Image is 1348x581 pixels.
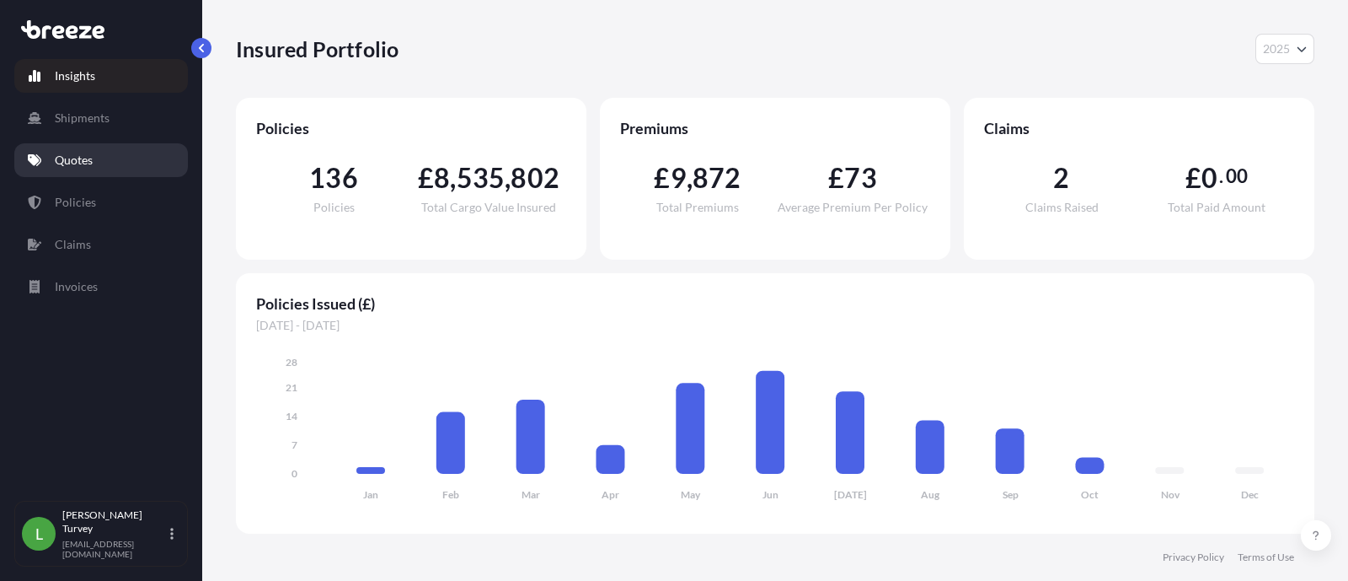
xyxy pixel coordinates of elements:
[363,488,378,501] tspan: Jan
[687,164,693,191] span: ,
[236,35,399,62] p: Insured Portfolio
[35,525,43,542] span: L
[620,118,930,138] span: Premiums
[14,143,188,177] a: Quotes
[505,164,511,191] span: ,
[62,539,167,559] p: [EMAIL_ADDRESS][DOMAIN_NAME]
[55,67,95,84] p: Insights
[55,194,96,211] p: Policies
[286,410,297,422] tspan: 14
[62,508,167,535] p: [PERSON_NAME] Turvey
[656,202,739,213] span: Total Premiums
[1081,488,1099,501] tspan: Oct
[511,164,559,191] span: 802
[457,164,505,191] span: 535
[1263,40,1290,57] span: 2025
[1201,164,1217,191] span: 0
[1238,551,1294,564] a: Terms of Use
[55,236,91,253] p: Claims
[421,202,556,213] span: Total Cargo Value Insured
[1241,488,1259,501] tspan: Dec
[921,488,940,501] tspan: Aug
[1255,34,1314,64] button: Year Selector
[1163,551,1224,564] a: Privacy Policy
[762,488,778,501] tspan: Jun
[602,488,619,501] tspan: Apr
[55,110,110,126] p: Shipments
[1219,169,1223,183] span: .
[834,488,867,501] tspan: [DATE]
[14,186,188,219] a: Policies
[256,293,1294,314] span: Policies Issued (£)
[844,164,876,191] span: 73
[442,488,459,501] tspan: Feb
[522,488,540,501] tspan: Mar
[1168,202,1265,213] span: Total Paid Amount
[654,164,670,191] span: £
[681,488,701,501] tspan: May
[55,152,93,169] p: Quotes
[984,118,1294,138] span: Claims
[418,164,434,191] span: £
[286,356,297,369] tspan: 28
[292,438,297,451] tspan: 7
[778,202,928,213] span: Average Premium Per Policy
[14,228,188,261] a: Claims
[1185,164,1201,191] span: £
[14,101,188,135] a: Shipments
[434,164,450,191] span: 8
[450,164,456,191] span: ,
[14,59,188,93] a: Insights
[256,317,1294,334] span: [DATE] - [DATE]
[828,164,844,191] span: £
[1053,164,1069,191] span: 2
[292,467,297,480] tspan: 0
[1161,488,1180,501] tspan: Nov
[14,270,188,304] a: Invoices
[55,278,98,295] p: Invoices
[313,202,355,213] span: Policies
[286,381,297,394] tspan: 21
[1003,488,1019,501] tspan: Sep
[693,164,741,191] span: 872
[309,164,358,191] span: 136
[256,118,566,138] span: Policies
[671,164,687,191] span: 9
[1226,169,1248,183] span: 00
[1025,202,1099,213] span: Claims Raised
